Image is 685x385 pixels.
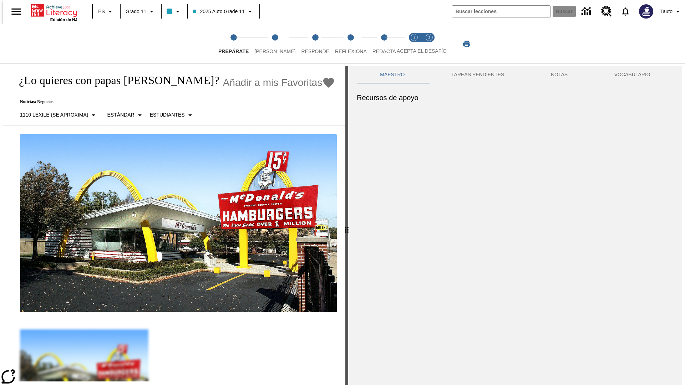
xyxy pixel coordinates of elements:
[357,66,428,83] button: Maestro
[254,48,295,54] span: [PERSON_NAME]
[413,36,415,39] text: 1
[98,8,105,15] span: ES
[301,48,329,54] span: Responde
[11,99,335,104] p: Noticias: Negocios
[419,24,440,63] button: Acepta el desafío contesta step 2 of 2
[95,5,118,18] button: Lenguaje: ES, Selecciona un idioma
[20,134,337,312] img: Uno de los primeros locales de McDonald's, con el icónico letrero rojo y los arcos amarillos.
[528,66,591,83] button: NOTAS
[367,24,402,63] button: Redacta step 5 of 5
[249,24,301,63] button: Lee step 2 of 5
[348,66,682,385] div: activity
[616,2,635,21] a: Notificaciones
[660,8,673,15] span: Tauto
[372,48,396,54] span: Redacta
[3,66,345,381] div: reading
[635,2,658,21] button: Escoja un nuevo avatar
[345,66,348,385] div: Pulsa la tecla de intro o la barra espaciadora y luego presiona las flechas de derecha e izquierd...
[357,66,674,83] div: Instructional Panel Tabs
[577,2,597,21] a: Centro de información
[639,4,653,19] img: Avatar
[295,24,335,63] button: Responde step 3 of 5
[147,109,197,122] button: Seleccionar estudiante
[104,109,147,122] button: Tipo de apoyo, Estándar
[218,48,249,54] span: Prepárate
[452,6,550,17] input: Buscar campo
[193,8,244,15] span: 2025 Auto Grade 11
[6,1,27,22] button: Abrir el menú lateral
[428,36,430,39] text: 2
[428,66,528,83] button: TAREAS PENDIENTES
[123,5,159,18] button: Grado: Grado 11, Elige un grado
[597,2,616,21] a: Centro de recursos, Se abrirá en una pestaña nueva.
[164,5,185,18] button: El color de la clase es azul claro. Cambiar el color de la clase.
[150,111,185,119] p: Estudiantes
[335,48,367,54] span: Reflexiona
[223,77,323,88] span: Añadir a mis Favoritas
[31,2,77,22] div: Portada
[591,66,674,83] button: VOCABULARIO
[329,24,372,63] button: Reflexiona step 4 of 5
[455,37,478,50] button: Imprimir
[357,92,674,103] h6: Recursos de apoyo
[126,8,146,15] span: Grado 11
[213,24,254,63] button: Prepárate step 1 of 5
[404,24,425,63] button: Acepta el desafío lee step 1 of 2
[107,111,134,119] p: Estándar
[190,5,257,18] button: Clase: 2025 Auto Grade 11, Selecciona una clase
[50,17,77,22] span: Edición de NJ
[223,76,335,89] button: Añadir a mis Favoritas - ¿Lo quieres con papas fritas?
[17,109,101,122] button: Seleccione Lexile, 1110 Lexile (Se aproxima)
[20,111,88,119] p: 1110 Lexile (Se aproxima)
[658,5,685,18] button: Perfil/Configuración
[11,74,219,87] h1: ¿Lo quieres con papas [PERSON_NAME]?
[397,48,447,54] span: ACEPTA EL DESAFÍO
